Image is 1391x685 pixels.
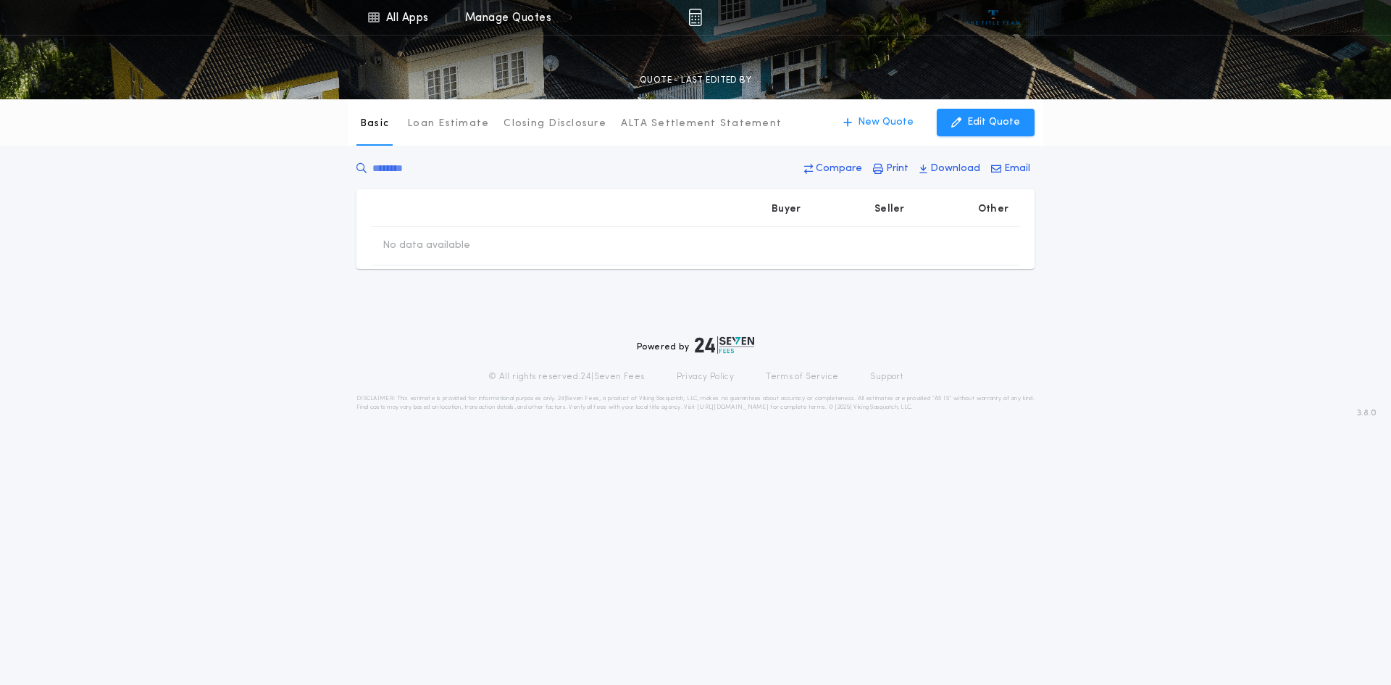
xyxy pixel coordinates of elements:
[874,202,905,217] p: Seller
[987,156,1035,182] button: Email
[640,73,751,88] p: QUOTE - LAST EDITED BY
[1004,162,1030,176] p: Email
[407,117,489,131] p: Loan Estimate
[829,109,928,136] button: New Quote
[967,115,1020,130] p: Edit Quote
[816,162,862,176] p: Compare
[966,10,1021,25] img: vs-icon
[858,115,914,130] p: New Quote
[772,202,801,217] p: Buyer
[488,371,645,383] p: © All rights reserved. 24|Seven Fees
[621,117,782,131] p: ALTA Settlement Statement
[869,156,913,182] button: Print
[870,371,903,383] a: Support
[930,162,980,176] p: Download
[697,404,769,410] a: [URL][DOMAIN_NAME]
[886,162,908,176] p: Print
[695,336,754,354] img: logo
[915,156,985,182] button: Download
[978,202,1008,217] p: Other
[356,394,1035,412] p: DISCLAIMER: This estimate is provided for informational purposes only. 24|Seven Fees, a product o...
[504,117,606,131] p: Closing Disclosure
[1357,407,1377,420] span: 3.8.0
[688,9,702,26] img: img
[800,156,866,182] button: Compare
[371,227,482,265] td: No data available
[937,109,1035,136] button: Edit Quote
[360,117,389,131] p: Basic
[677,371,735,383] a: Privacy Policy
[637,336,754,354] div: Powered by
[766,371,838,383] a: Terms of Service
